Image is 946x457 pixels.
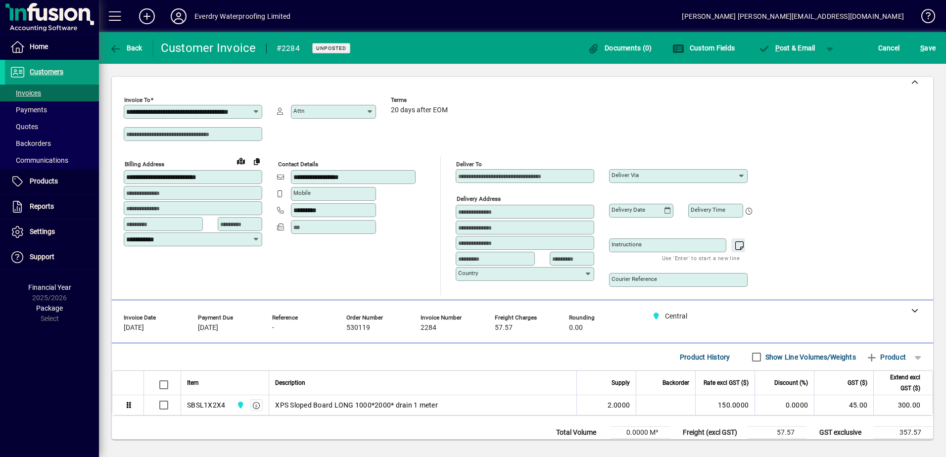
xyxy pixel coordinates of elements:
[5,85,99,101] a: Invoices
[30,43,48,50] span: Home
[755,395,814,415] td: 0.0000
[10,156,68,164] span: Communications
[612,172,639,179] mat-label: Deliver via
[5,152,99,169] a: Communications
[5,101,99,118] a: Payments
[187,377,199,388] span: Item
[5,135,99,152] a: Backorders
[814,439,874,451] td: GST
[551,427,611,439] td: Total Volume
[678,427,747,439] td: Freight (excl GST)
[874,439,933,451] td: 53.64
[187,400,225,410] div: SBSL1X2X4
[5,35,99,59] a: Home
[753,39,820,57] button: Post & Email
[611,427,670,439] td: 0.0000 M³
[874,427,933,439] td: 357.57
[861,348,911,366] button: Product
[458,270,478,276] mat-label: Country
[876,39,902,57] button: Cancel
[611,439,670,451] td: 0.0000 Kg
[495,324,513,332] span: 57.57
[774,377,808,388] span: Discount (%)
[30,177,58,185] span: Products
[277,41,300,56] div: #2284
[585,39,655,57] button: Documents (0)
[588,44,652,52] span: Documents (0)
[914,2,934,34] a: Knowledge Base
[920,40,936,56] span: ave
[36,304,63,312] span: Package
[702,400,749,410] div: 150.0000
[5,245,99,270] a: Support
[124,324,144,332] span: [DATE]
[763,352,856,362] label: Show Line Volumes/Weights
[275,400,438,410] span: XPS Sloped Board LONG 1000*2000* drain 1 meter
[758,44,815,52] span: ost & Email
[5,220,99,244] a: Settings
[421,324,436,332] span: 2284
[676,348,734,366] button: Product History
[272,324,274,332] span: -
[680,349,730,365] span: Product History
[233,153,249,169] a: View on map
[30,202,54,210] span: Reports
[691,206,725,213] mat-label: Delivery time
[5,118,99,135] a: Quotes
[612,275,657,282] mat-label: Courier Reference
[163,7,194,25] button: Profile
[551,439,611,451] td: Total Weight
[249,153,265,169] button: Copy to Delivery address
[878,40,900,56] span: Cancel
[30,228,55,235] span: Settings
[131,7,163,25] button: Add
[814,395,873,415] td: 45.00
[234,400,245,411] span: Central
[918,39,938,57] button: Save
[30,253,54,261] span: Support
[198,324,218,332] span: [DATE]
[608,400,630,410] span: 2.0000
[747,427,806,439] td: 57.57
[612,377,630,388] span: Supply
[346,324,370,332] span: 530119
[28,283,71,291] span: Financial Year
[293,107,304,114] mat-label: Attn
[880,372,920,394] span: Extend excl GST ($)
[10,123,38,131] span: Quotes
[316,45,346,51] span: Unposted
[814,427,874,439] td: GST exclusive
[391,97,450,103] span: Terms
[10,89,41,97] span: Invoices
[612,241,642,248] mat-label: Instructions
[866,349,906,365] span: Product
[662,377,689,388] span: Backorder
[920,44,924,52] span: S
[109,44,142,52] span: Back
[10,106,47,114] span: Payments
[10,139,51,147] span: Backorders
[124,96,150,103] mat-label: Invoice To
[161,40,256,56] div: Customer Invoice
[747,439,806,451] td: 0.00
[873,395,933,415] td: 300.00
[678,439,747,451] td: Rounding
[662,252,740,264] mat-hint: Use 'Enter' to start a new line
[107,39,145,57] button: Back
[293,189,311,196] mat-label: Mobile
[670,39,737,57] button: Custom Fields
[569,324,583,332] span: 0.00
[391,106,448,114] span: 20 days after EOM
[5,194,99,219] a: Reports
[5,169,99,194] a: Products
[704,377,749,388] span: Rate excl GST ($)
[99,39,153,57] app-page-header-button: Back
[456,161,482,168] mat-label: Deliver To
[672,44,735,52] span: Custom Fields
[775,44,780,52] span: P
[194,8,290,24] div: Everdry Waterproofing Limited
[275,377,305,388] span: Description
[612,206,645,213] mat-label: Delivery date
[30,68,63,76] span: Customers
[848,377,867,388] span: GST ($)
